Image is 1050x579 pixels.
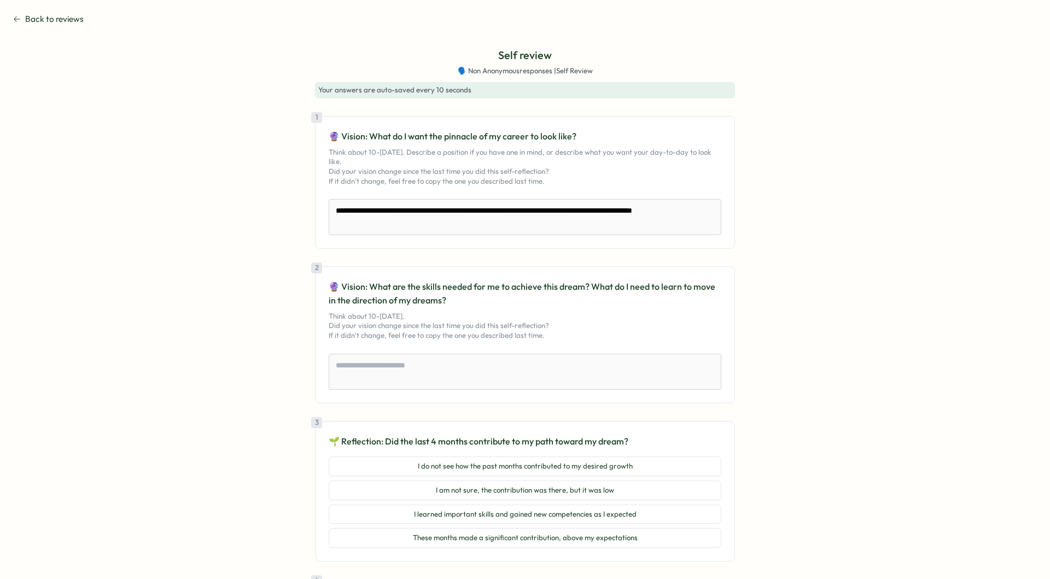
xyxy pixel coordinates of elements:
[329,435,721,448] p: 🌱 Reflection: Did the last 4 months contribute to my path toward my dream?
[311,112,322,123] div: 1
[329,481,721,500] button: I am not sure, the contribution was there, but it was low
[329,130,721,143] p: 🔮 Vision: What do I want the pinnacle of my career to look like?
[329,528,721,548] button: These months made a significant contribution, above my expectations
[329,148,721,186] p: Think about 10-[DATE]. Describe a position if you have one in mind, or describe what you want you...
[311,417,322,428] div: 3
[329,505,721,524] button: I learned important skills and gained new competencies as I expected
[318,85,471,94] span: Your answers are auto-saved every 10 seconds
[329,312,721,341] p: Think about 10-[DATE]. Did your vision change since the last time you did this self-reflection? I...
[458,66,593,76] span: 🗣️ Non Anonymous responses | Self Review
[13,13,84,25] button: Back to reviews
[329,457,721,476] button: I do not see how the past months contributed to my desired growth
[329,280,721,307] p: 🔮 Vision: What are the skills needed for me to achieve this dream? What do I need to learn to mov...
[498,47,552,64] p: Self review
[311,262,322,273] div: 2
[25,13,84,25] span: Back to reviews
